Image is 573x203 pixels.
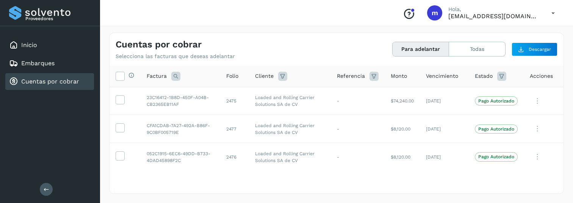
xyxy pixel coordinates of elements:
td: - [331,87,385,115]
div: Cuentas por cobrar [5,73,94,90]
span: Referencia [337,72,365,80]
p: Pago Autorizado [478,154,514,159]
td: - [331,115,385,143]
div: Inicio [5,37,94,54]
p: mercedes@solvento.mx [448,13,539,20]
td: [DATE] [420,143,469,171]
div: Embarques [5,55,94,72]
p: Pago Autorizado [478,126,514,132]
button: Para adelantar [393,42,449,56]
td: 23C16412-1B8D-450F-A04B-CB2365EB11AF [141,87,220,115]
td: - [331,143,385,171]
p: Pago Autorizado [478,98,514,104]
td: 2475 [220,87,249,115]
td: 2477 [220,115,249,143]
span: Folio [226,72,238,80]
span: Cliente [255,72,274,80]
span: Monto [391,72,407,80]
a: Embarques [21,60,55,67]
td: CFA1CDAB-7A27-492A-B86F-9C0BF005719E [141,115,220,143]
span: Factura [147,72,167,80]
button: Descargar [512,42,557,56]
button: Todas [449,42,505,56]
td: [DATE] [420,115,469,143]
p: Hola, [448,6,539,13]
h4: Cuentas por cobrar [116,39,202,50]
td: Loaded and Rolling Carrier Solutions SA de CV [249,143,331,171]
p: Selecciona las facturas que deseas adelantar [116,53,235,60]
a: Inicio [21,41,37,49]
td: Loaded and Rolling Carrier Solutions SA de CV [249,115,331,143]
td: $8,120.00 [385,115,420,143]
td: 2476 [220,143,249,171]
span: Descargar [529,46,551,53]
p: Proveedores [25,16,91,21]
span: Acciones [530,72,553,80]
td: Loaded and Rolling Carrier Solutions SA de CV [249,87,331,115]
td: $8,120.00 [385,143,420,171]
td: 052C1915-6EC6-49DD-B733-4DAD45898F2C [141,143,220,171]
td: $74,240.00 [385,87,420,115]
span: Vencimiento [426,72,458,80]
a: Cuentas por cobrar [21,78,79,85]
span: Estado [475,72,493,80]
td: [DATE] [420,87,469,115]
